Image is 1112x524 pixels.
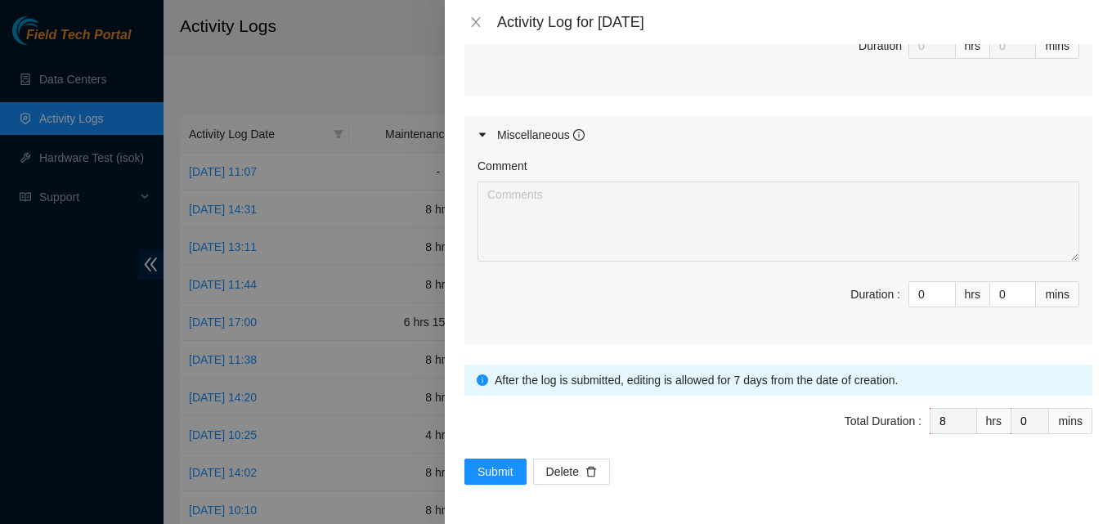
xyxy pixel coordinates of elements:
[1036,281,1079,307] div: mins
[469,16,482,29] span: close
[546,463,579,481] span: Delete
[585,466,597,479] span: delete
[478,157,527,175] label: Comment
[1036,33,1079,59] div: mins
[956,33,990,59] div: hrs
[533,459,610,485] button: Deletedelete
[859,37,902,55] div: Duration
[478,463,513,481] span: Submit
[478,181,1079,262] textarea: Comment
[478,130,487,140] span: caret-right
[464,116,1092,154] div: Miscellaneous info-circle
[497,126,585,144] div: Miscellaneous
[464,459,527,485] button: Submit
[464,15,487,30] button: Close
[573,129,585,141] span: info-circle
[477,374,488,386] span: info-circle
[845,412,921,430] div: Total Duration :
[850,285,900,303] div: Duration :
[497,13,1092,31] div: Activity Log for [DATE]
[956,281,990,307] div: hrs
[1049,408,1092,434] div: mins
[977,408,1011,434] div: hrs
[495,371,1080,389] div: After the log is submitted, editing is allowed for 7 days from the date of creation.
